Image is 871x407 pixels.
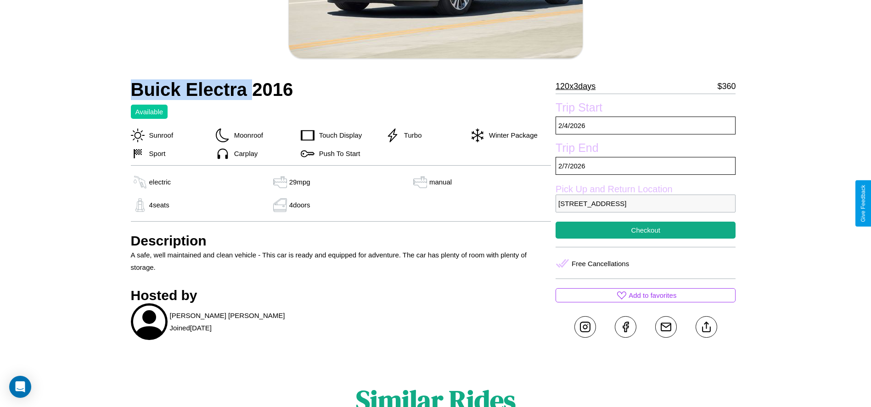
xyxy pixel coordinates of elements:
[149,176,171,188] p: electric
[556,195,736,212] p: [STREET_ADDRESS]
[629,289,676,301] p: Add to favorites
[230,147,258,160] p: Carplay
[399,129,422,141] p: Turbo
[131,288,551,303] h3: Hosted by
[315,147,360,160] p: Push To Start
[131,175,149,189] img: gas
[131,249,551,273] p: A safe, well maintained and clean vehicle - This car is ready and equipped for adventure. The car...
[556,184,736,195] label: Pick Up and Return Location
[131,79,551,100] h2: Buick Electra 2016
[145,129,174,141] p: Sunroof
[556,79,596,94] p: 120 x 3 days
[411,175,429,189] img: gas
[484,129,538,141] p: Winter Package
[556,101,736,117] label: Trip Start
[135,106,163,118] p: Available
[271,175,289,189] img: gas
[315,129,362,141] p: Touch Display
[170,322,212,334] p: Joined [DATE]
[289,199,310,211] p: 4 doors
[556,117,736,134] p: 2 / 4 / 2026
[572,257,629,270] p: Free Cancellations
[149,199,169,211] p: 4 seats
[860,185,866,222] div: Give Feedback
[717,79,736,94] p: $ 360
[9,376,31,398] div: Open Intercom Messenger
[429,176,452,188] p: manual
[271,198,289,212] img: gas
[289,176,310,188] p: 29 mpg
[556,222,736,239] button: Checkout
[145,147,166,160] p: Sport
[556,141,736,157] label: Trip End
[131,233,551,249] h3: Description
[230,129,263,141] p: Moonroof
[556,157,736,175] p: 2 / 7 / 2026
[556,288,736,302] button: Add to favorites
[131,198,149,212] img: gas
[170,309,285,322] p: [PERSON_NAME] [PERSON_NAME]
